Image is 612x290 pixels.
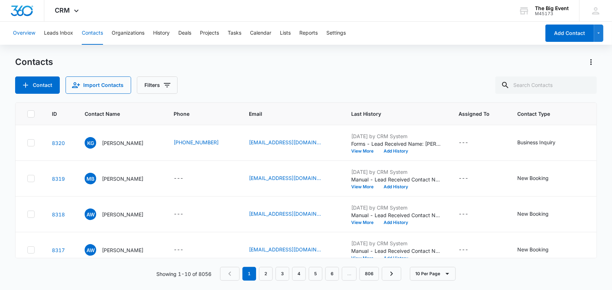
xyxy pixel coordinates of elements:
[351,185,379,189] button: View More
[174,246,183,254] div: ---
[102,246,143,254] p: [PERSON_NAME]
[174,139,232,147] div: Phone - (901) 292-6670 - Select to Edit Field
[351,247,441,255] p: Manual - Lead Received Contact Name: [PERSON_NAME] Email: [EMAIL_ADDRESS][DOMAIN_NAME] Booking Ty...
[459,246,481,254] div: Assigned To - - Select to Edit Field
[156,270,211,278] p: Showing 1-10 of 8056
[459,139,481,147] div: Assigned To - - Select to Edit Field
[351,168,441,176] p: [DATE] by CRM System
[15,57,53,67] h1: Contacts
[517,139,555,146] div: Business Inquiry
[102,139,143,147] p: [PERSON_NAME]
[220,267,401,281] nav: Pagination
[351,132,441,140] p: [DATE] by CRM System
[459,210,468,219] div: ---
[249,246,321,253] a: [EMAIL_ADDRESS][DOMAIN_NAME]
[174,174,183,183] div: ---
[249,210,334,219] div: Email - amber5821548@gmail.com - Select to Edit Field
[82,22,103,45] button: Contacts
[153,22,170,45] button: History
[174,110,221,118] span: Phone
[517,246,562,254] div: Contact Type - New Booking - Select to Edit Field
[174,174,196,183] div: Phone - - Select to Edit Field
[174,210,183,219] div: ---
[410,267,456,281] button: 10 Per Page
[292,267,306,281] a: Page 4
[259,267,273,281] a: Page 2
[326,22,346,45] button: Settings
[379,185,413,189] button: Add History
[459,210,481,219] div: Assigned To - - Select to Edit Field
[85,208,156,220] div: Contact Name - Amber Wendler - Select to Edit Field
[85,173,156,184] div: Contact Name - Marsha Bryan - Select to Edit Field
[102,211,143,218] p: [PERSON_NAME]
[351,204,441,211] p: [DATE] by CRM System
[52,247,65,253] a: Navigate to contact details page for Amber Wendler
[351,110,431,118] span: Last History
[249,110,323,118] span: Email
[459,246,468,254] div: ---
[495,76,597,94] input: Search Contacts
[359,267,379,281] a: Page 806
[325,267,339,281] a: Page 6
[517,174,562,183] div: Contact Type - New Booking - Select to Edit Field
[102,175,143,183] p: [PERSON_NAME]
[242,267,256,281] em: 1
[351,211,441,219] p: Manual - Lead Received Contact Name: [PERSON_NAME] Email: [EMAIL_ADDRESS][DOMAIN_NAME] Booking Ty...
[379,220,413,225] button: Add History
[585,56,597,68] button: Actions
[85,244,156,256] div: Contact Name - Amber Wendler - Select to Edit Field
[85,137,96,149] span: KG
[174,246,196,254] div: Phone - - Select to Edit Field
[545,25,594,42] button: Add Contact
[200,22,219,45] button: Projects
[517,246,549,253] div: New Booking
[249,246,334,254] div: Email - amber5821548@gmail.com - Select to Edit Field
[459,110,490,118] span: Assigned To
[52,211,65,217] a: Navigate to contact details page for Amber Wendler
[351,240,441,247] p: [DATE] by CRM System
[112,22,144,45] button: Organizations
[535,5,569,11] div: account name
[249,139,321,146] a: [EMAIL_ADDRESS][DOMAIN_NAME]
[249,210,321,217] a: [EMAIL_ADDRESS][DOMAIN_NAME]
[178,22,191,45] button: Deals
[459,174,481,183] div: Assigned To - - Select to Edit Field
[351,176,441,183] p: Manual - Lead Received Contact Name: [PERSON_NAME]: [EMAIL_ADDRESS][DOMAIN_NAME] Booking Type: Fa...
[228,22,241,45] button: Tasks
[276,267,289,281] a: Page 3
[85,208,96,220] span: AW
[249,139,334,147] div: Email - katrinagulseth@gmail.com - Select to Edit Field
[250,22,271,45] button: Calendar
[517,174,549,182] div: New Booking
[137,76,178,94] button: Filters
[459,174,468,183] div: ---
[52,140,65,146] a: Navigate to contact details page for Katrina Gulseth
[85,110,146,118] span: Contact Name
[517,210,549,217] div: New Booking
[249,174,321,182] a: [EMAIL_ADDRESS][DOMAIN_NAME]
[379,149,413,153] button: Add History
[66,76,131,94] button: Import Contacts
[535,11,569,16] div: account id
[351,140,441,148] p: Forms - Lead Received Name: [PERSON_NAME] Email: [EMAIL_ADDRESS][DOMAIN_NAME] Phone: [PHONE_NUMBE...
[249,174,334,183] div: Email - marshabryan79@yahoo.com - Select to Edit Field
[379,256,413,260] button: Add History
[351,256,379,260] button: View More
[382,267,401,281] a: Next Page
[517,110,592,118] span: Contact Type
[85,173,96,184] span: MB
[52,176,65,182] a: Navigate to contact details page for Marsha Bryan
[280,22,291,45] button: Lists
[299,22,318,45] button: Reports
[13,22,35,45] button: Overview
[85,137,156,149] div: Contact Name - Katrina Gulseth - Select to Edit Field
[44,22,73,45] button: Leads Inbox
[174,139,219,146] a: [PHONE_NUMBER]
[351,149,379,153] button: View More
[15,76,60,94] button: Add Contact
[52,110,57,118] span: ID
[351,220,379,225] button: View More
[517,139,568,147] div: Contact Type - Business Inquiry - Select to Edit Field
[309,267,322,281] a: Page 5
[174,210,196,219] div: Phone - - Select to Edit Field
